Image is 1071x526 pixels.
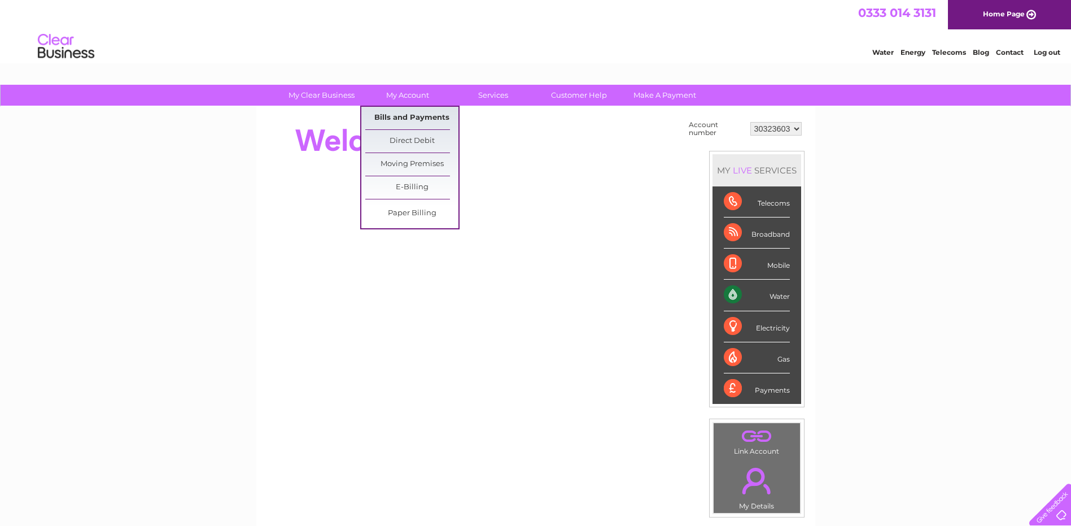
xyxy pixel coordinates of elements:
[365,130,458,153] a: Direct Debit
[900,48,925,56] a: Energy
[724,311,790,342] div: Electricity
[361,85,454,106] a: My Account
[365,153,458,176] a: Moving Premises
[872,48,894,56] a: Water
[275,85,368,106] a: My Clear Business
[365,107,458,129] a: Bills and Payments
[996,48,1024,56] a: Contact
[858,6,936,20] a: 0333 014 3131
[724,249,790,280] div: Mobile
[973,48,989,56] a: Blog
[1034,48,1060,56] a: Log out
[724,186,790,218] div: Telecoms
[716,461,797,501] a: .
[713,423,801,458] td: Link Account
[532,85,626,106] a: Customer Help
[447,85,540,106] a: Services
[37,29,95,64] img: logo.png
[712,154,801,186] div: MY SERVICES
[724,373,790,404] div: Payments
[731,165,754,176] div: LIVE
[932,48,966,56] a: Telecoms
[686,118,747,140] td: Account number
[716,426,797,446] a: .
[365,176,458,199] a: E-Billing
[269,6,803,55] div: Clear Business is a trading name of Verastar Limited (registered in [GEOGRAPHIC_DATA] No. 3667643...
[724,280,790,311] div: Water
[724,342,790,373] div: Gas
[713,458,801,514] td: My Details
[618,85,711,106] a: Make A Payment
[724,218,790,249] div: Broadband
[365,202,458,225] a: Paper Billing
